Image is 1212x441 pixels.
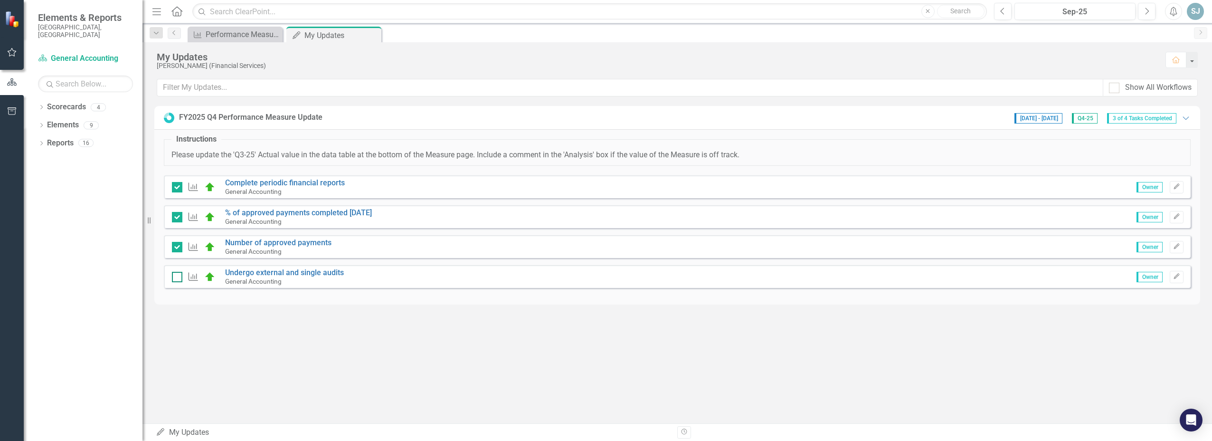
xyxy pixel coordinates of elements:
[5,11,21,28] img: ClearPoint Strategy
[225,208,372,217] a: % of approved payments completed [DATE]
[225,218,282,225] small: General Accounting
[47,120,79,131] a: Elements
[1107,113,1176,124] span: 3 of 4 Tasks Completed
[225,248,282,255] small: General Accounting
[157,52,1156,62] div: My Updates
[1187,3,1204,20] button: SJ
[950,7,971,15] span: Search
[225,278,282,285] small: General Accounting
[38,53,133,64] a: General Accounting
[171,134,221,145] legend: Instructions
[157,79,1103,96] input: Filter My Updates...
[1014,3,1136,20] button: Sep-25
[1125,82,1192,93] div: Show All Workflows
[78,139,94,147] div: 16
[1136,242,1163,252] span: Owner
[38,12,133,23] span: Elements & Reports
[225,268,344,277] a: Undergo external and single audits
[38,23,133,39] small: [GEOGRAPHIC_DATA], [GEOGRAPHIC_DATA]
[1136,212,1163,222] span: Owner
[1180,409,1203,431] div: Open Intercom Messenger
[192,3,987,20] input: Search ClearPoint...
[304,29,379,41] div: My Updates
[1136,272,1163,282] span: Owner
[1072,113,1098,124] span: Q4-25
[225,238,331,247] a: Number of approved payments
[204,211,216,223] img: On Track (80% or higher)
[1136,182,1163,192] span: Owner
[38,76,133,92] input: Search Below...
[91,103,106,111] div: 4
[156,427,670,438] div: My Updates
[1014,113,1062,124] span: [DATE] - [DATE]
[225,178,345,187] a: Complete periodic financial reports
[190,29,280,40] a: Performance Measure Report
[171,150,1183,161] p: Please update the 'Q3-25' Actual value in the data table at the bottom of the Measure page. Inclu...
[206,29,280,40] div: Performance Measure Report
[204,241,216,253] img: On Track (80% or higher)
[204,182,216,193] img: On Track (80% or higher)
[47,138,74,149] a: Reports
[204,271,216,283] img: On Track (80% or higher)
[47,102,86,113] a: Scorecards
[179,112,322,123] div: FY2025 Q4 Performance Measure Update
[157,62,1156,69] div: [PERSON_NAME] (Financial Services)
[1018,6,1132,18] div: Sep-25
[225,188,282,195] small: General Accounting
[937,5,985,18] button: Search
[84,121,99,129] div: 9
